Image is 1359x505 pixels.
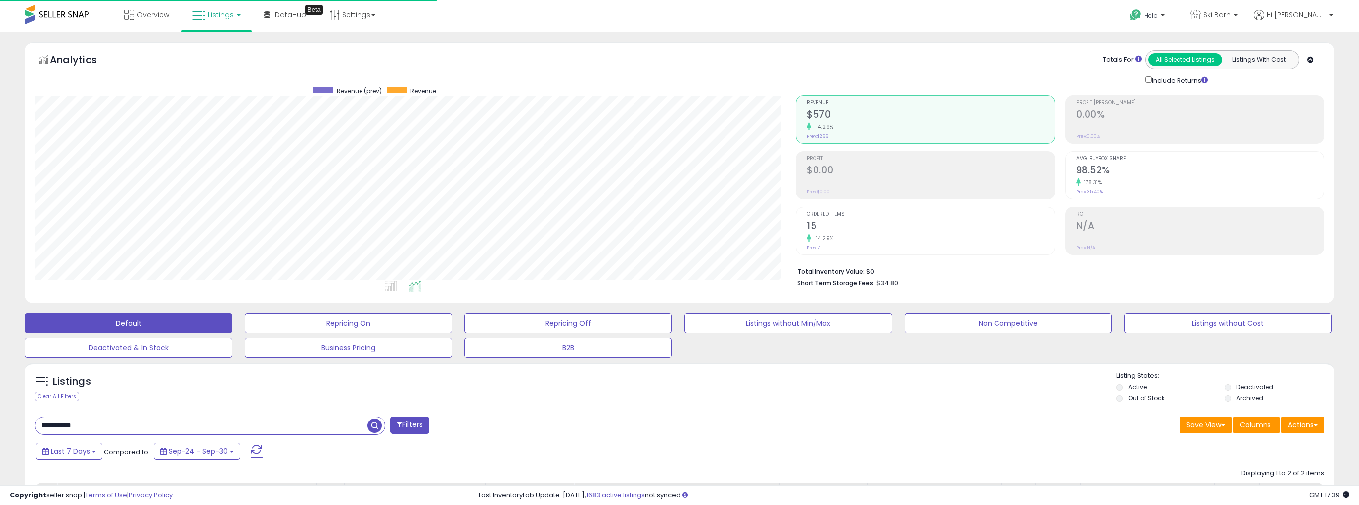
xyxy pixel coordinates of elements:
[479,491,1349,500] div: Last InventoryLab Update: [DATE], not synced.
[36,443,102,460] button: Last 7 Days
[390,417,429,434] button: Filters
[1129,9,1142,21] i: Get Help
[51,446,90,456] span: Last 7 Days
[807,156,1054,162] span: Profit
[154,443,240,460] button: Sep-24 - Sep-30
[1076,245,1095,251] small: Prev: N/A
[10,491,173,500] div: seller snap | |
[10,490,46,500] strong: Copyright
[905,313,1112,333] button: Non Competitive
[684,313,892,333] button: Listings without Min/Max
[811,123,834,131] small: 114.29%
[876,278,898,288] span: $34.80
[464,338,672,358] button: B2B
[1128,394,1165,402] label: Out of Stock
[1076,189,1103,195] small: Prev: 35.40%
[807,100,1054,106] span: Revenue
[1236,383,1273,391] label: Deactivated
[245,338,452,358] button: Business Pricing
[1076,212,1324,217] span: ROI
[85,490,127,500] a: Terms of Use
[1236,394,1263,402] label: Archived
[137,10,169,20] span: Overview
[1309,490,1349,500] span: 2025-10-8 17:39 GMT
[1240,420,1271,430] span: Columns
[208,10,234,20] span: Listings
[807,165,1054,178] h2: $0.00
[1076,133,1100,139] small: Prev: 0.00%
[129,490,173,500] a: Privacy Policy
[1076,165,1324,178] h2: 98.52%
[807,109,1054,122] h2: $570
[1148,53,1222,66] button: All Selected Listings
[1241,469,1324,478] div: Displaying 1 to 2 of 2 items
[337,87,382,95] span: Revenue (prev)
[1267,10,1326,20] span: Hi [PERSON_NAME]
[1081,179,1102,186] small: 178.31%
[807,189,830,195] small: Prev: $0.00
[1124,313,1332,333] button: Listings without Cost
[464,313,672,333] button: Repricing Off
[1122,1,1175,32] a: Help
[275,10,306,20] span: DataHub
[1103,55,1142,65] div: Totals For
[25,338,232,358] button: Deactivated & In Stock
[245,313,452,333] button: Repricing On
[1076,220,1324,234] h2: N/A
[1144,11,1158,20] span: Help
[1233,417,1280,433] button: Columns
[25,313,232,333] button: Default
[807,245,820,251] small: Prev: 7
[797,265,1317,277] li: $0
[35,392,79,401] div: Clear All Filters
[410,87,436,95] span: Revenue
[1116,371,1334,381] p: Listing States:
[1203,10,1231,20] span: Ski Barn
[1222,53,1296,66] button: Listings With Cost
[169,446,228,456] span: Sep-24 - Sep-30
[811,235,834,242] small: 114.29%
[1076,156,1324,162] span: Avg. Buybox Share
[1254,10,1333,32] a: Hi [PERSON_NAME]
[807,212,1054,217] span: Ordered Items
[104,447,150,457] span: Compared to:
[807,133,828,139] small: Prev: $266
[1076,109,1324,122] h2: 0.00%
[1180,417,1232,433] button: Save View
[586,490,645,500] a: 1683 active listings
[1281,417,1324,433] button: Actions
[53,375,91,389] h5: Listings
[797,267,865,276] b: Total Inventory Value:
[1076,100,1324,106] span: Profit [PERSON_NAME]
[797,279,875,287] b: Short Term Storage Fees:
[807,220,1054,234] h2: 15
[1138,74,1220,85] div: Include Returns
[305,5,323,15] div: Tooltip anchor
[1128,383,1147,391] label: Active
[50,53,116,69] h5: Analytics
